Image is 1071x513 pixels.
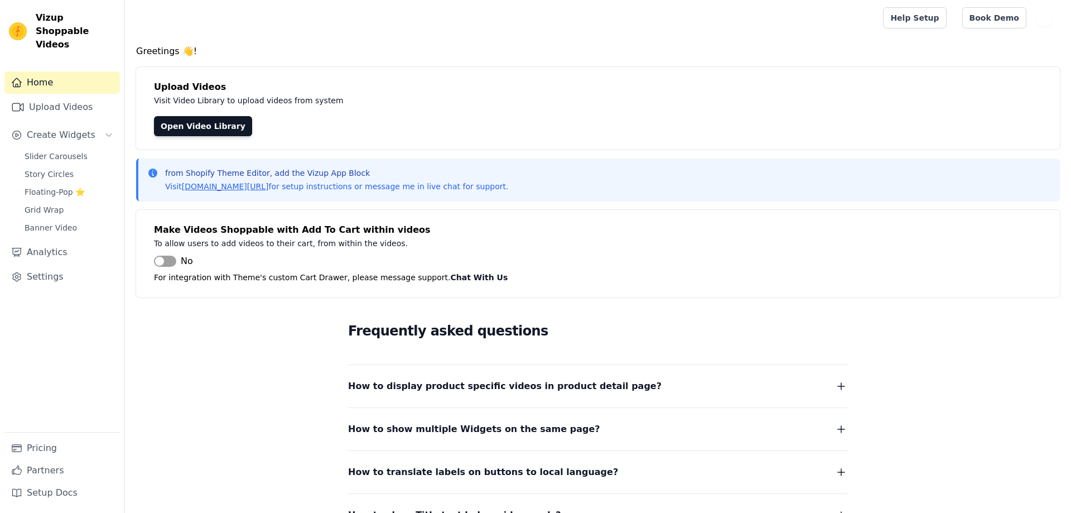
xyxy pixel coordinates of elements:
a: Analytics [4,241,120,263]
span: Banner Video [25,222,77,233]
p: Visit Video Library to upload videos from system [154,94,654,107]
button: How to show multiple Widgets on the same page? [348,421,848,437]
span: How to translate labels on buttons to local language? [348,464,618,480]
span: Create Widgets [27,128,95,142]
button: No [154,255,193,268]
span: Vizup Shoppable Videos [36,11,115,51]
p: from Shopify Theme Editor, add the Vizup App Block [165,167,508,179]
h4: Upload Videos [154,80,1042,94]
span: Floating-Pop ⭐ [25,186,85,198]
img: Vizup [9,22,27,40]
a: [DOMAIN_NAME][URL] [182,182,269,191]
a: Book Demo [962,7,1026,28]
p: To allow users to add videos to their cart, from within the videos. [154,237,654,250]
button: Chat With Us [451,271,508,284]
button: How to translate labels on buttons to local language? [348,464,848,480]
a: Help Setup [883,7,946,28]
h4: Make Videos Shoppable with Add To Cart within videos [154,223,1042,237]
a: Settings [4,266,120,288]
span: Story Circles [25,169,74,180]
p: Visit for setup instructions or message me in live chat for support. [165,181,508,192]
span: Grid Wrap [25,204,64,215]
a: Banner Video [18,220,120,236]
a: Upload Videos [4,96,120,118]
a: Story Circles [18,166,120,182]
button: Create Widgets [4,124,120,146]
a: Pricing [4,437,120,459]
a: Floating-Pop ⭐ [18,184,120,200]
a: Open Video Library [154,116,252,136]
a: Partners [4,459,120,482]
span: No [181,255,193,268]
span: How to show multiple Widgets on the same page? [348,421,600,437]
a: Setup Docs [4,482,120,504]
a: Home [4,71,120,94]
h4: Greetings 👋! [136,45,1060,58]
span: How to display product specific videos in product detail page? [348,378,662,394]
a: Grid Wrap [18,202,120,218]
h2: Frequently asked questions [348,320,848,342]
p: For integration with Theme's custom Cart Drawer, please message support. [154,271,1042,284]
a: Slider Carousels [18,148,120,164]
button: How to display product specific videos in product detail page? [348,378,848,394]
span: Slider Carousels [25,151,88,162]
